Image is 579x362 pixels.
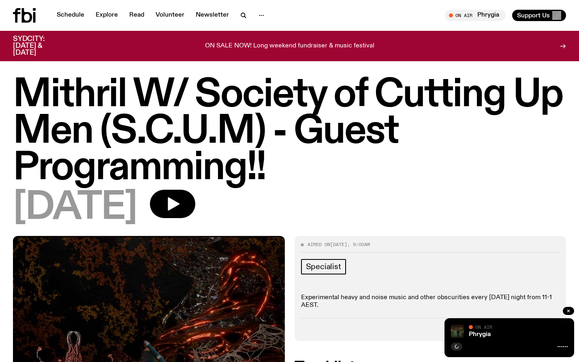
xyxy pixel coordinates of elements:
[91,10,123,21] a: Explore
[469,331,491,338] a: Phrygia
[13,77,566,186] h1: Mithril W/ Society of Cutting Up Men (S.C.U.M) - Guest Programming!!
[330,241,347,248] span: [DATE]
[451,325,464,338] img: A greeny-grainy film photo of Bela, John and Bindi at night. They are standing in a backyard on g...
[151,10,189,21] a: Volunteer
[512,10,566,21] button: Support Us
[191,10,234,21] a: Newsletter
[306,262,341,271] span: Specialist
[124,10,149,21] a: Read
[308,241,330,248] span: Aired on
[347,241,370,248] span: , 9:00am
[205,43,374,50] p: ON SALE NOW! Long weekend fundraiser & music festival
[517,12,550,19] span: Support Us
[301,259,346,274] a: Specialist
[52,10,89,21] a: Schedule
[13,190,137,226] span: [DATE]
[301,294,560,309] p: Experimental heavy and noise music and other obscurities every [DATE] night from 11-1 AEST.
[475,324,492,330] span: On Air
[445,10,506,21] button: On AirPhrygia
[13,36,65,56] h3: SYDCITY: [DATE] & [DATE]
